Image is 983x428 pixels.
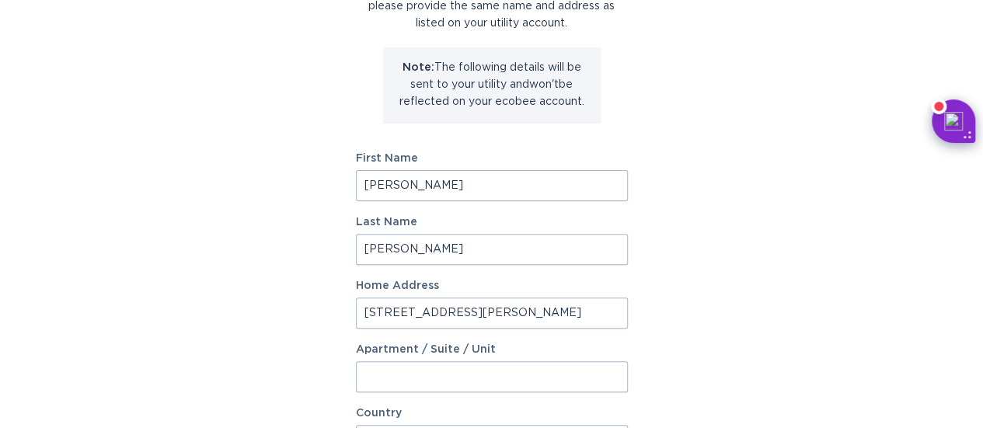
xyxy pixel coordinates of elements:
[356,153,628,164] label: First Name
[403,62,434,73] strong: Note:
[356,408,402,419] label: Country
[395,59,589,110] p: The following details will be sent to your utility and won't be reflected on your ecobee account.
[356,280,628,291] label: Home Address
[356,217,628,228] label: Last Name
[356,344,628,355] label: Apartment / Suite / Unit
